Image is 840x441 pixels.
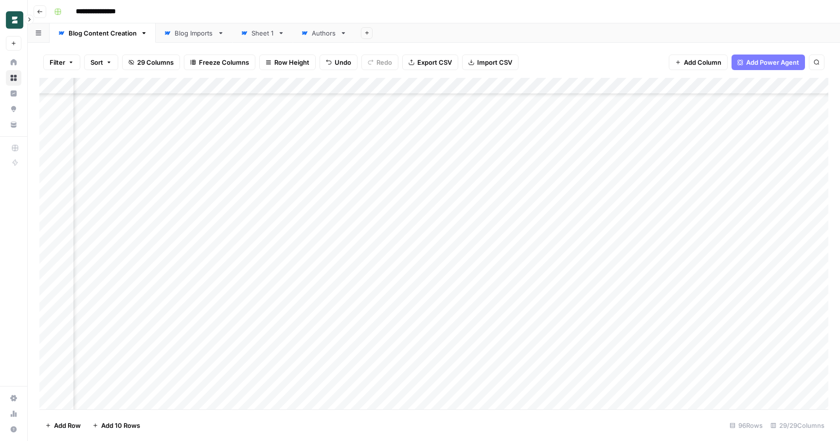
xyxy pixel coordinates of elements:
a: Sheet 1 [232,23,293,43]
a: Blog Imports [156,23,232,43]
span: Import CSV [477,57,512,67]
img: Borderless Logo [6,11,23,29]
span: Sort [90,57,103,67]
button: Filter [43,55,80,70]
button: Sort [84,55,118,70]
button: Add Row [39,418,87,433]
button: Import CSV [462,55,518,70]
a: Blog Content Creation [50,23,156,43]
span: Redo [376,57,392,67]
button: Add Power Agent [732,55,805,70]
span: Freeze Columns [199,57,249,67]
span: Add Row [54,421,81,430]
div: 29/29 Columns [767,418,828,433]
button: Add Column [669,55,728,70]
a: Home [6,55,21,70]
button: Row Height [259,55,316,70]
button: Help + Support [6,422,21,437]
span: Add 10 Rows [101,421,140,430]
div: 96 Rows [726,418,767,433]
div: Sheet 1 [251,28,274,38]
a: Usage [6,406,21,422]
span: Add Power Agent [746,57,799,67]
a: Settings [6,390,21,406]
span: Export CSV [417,57,452,67]
span: Row Height [274,57,309,67]
span: 29 Columns [137,57,174,67]
a: Opportunities [6,101,21,117]
button: Workspace: Borderless [6,8,21,32]
div: Blog Content Creation [69,28,137,38]
a: Browse [6,70,21,86]
a: Your Data [6,117,21,132]
div: Blog Imports [175,28,214,38]
span: Filter [50,57,65,67]
button: Redo [361,55,398,70]
a: Insights [6,86,21,101]
button: Freeze Columns [184,55,255,70]
span: Add Column [684,57,721,67]
a: Authors [293,23,355,43]
button: Undo [320,55,357,70]
button: 29 Columns [122,55,180,70]
div: Authors [312,28,336,38]
span: Undo [335,57,351,67]
button: Add 10 Rows [87,418,146,433]
button: Export CSV [402,55,458,70]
